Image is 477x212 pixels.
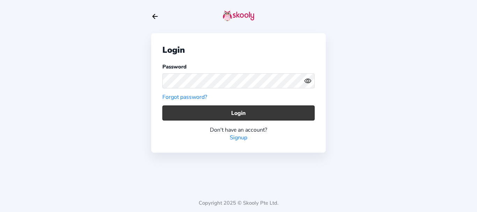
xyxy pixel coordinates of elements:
[162,63,186,70] label: Password
[304,77,311,85] ion-icon: eye outline
[162,126,315,134] div: Don't have an account?
[223,10,254,21] img: skooly-logo.png
[230,134,247,141] a: Signup
[151,13,159,20] button: arrow back outline
[304,77,315,85] button: eye outlineeye off outline
[162,44,315,56] div: Login
[162,93,207,101] a: Forgot password?
[162,105,315,120] button: Login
